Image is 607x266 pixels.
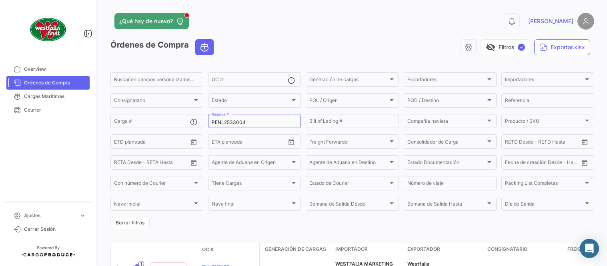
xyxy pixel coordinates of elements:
span: Importador [335,246,368,253]
span: Con número de Courier [114,182,192,187]
a: Cargas Marítimas [6,90,90,103]
button: Open calendar [188,136,200,148]
span: Exportadores [407,78,486,84]
input: Hasta [232,140,267,146]
a: Courier [6,103,90,117]
span: Nave inicial [114,202,192,208]
a: Overview [6,62,90,76]
span: visibility_off [486,42,495,52]
button: Exportar.xlsx [534,39,590,55]
span: Estado Documentación [407,161,486,166]
button: visibility_offFiltros✓ [481,39,530,55]
datatable-header-cell: Modo de Transporte [127,246,147,253]
span: Nave final [212,202,290,208]
span: Consignatario [114,99,192,104]
input: Desde [114,161,128,166]
div: Abrir Intercom Messenger [580,239,599,258]
span: Consolidador de Carga [407,140,486,146]
span: Generación de cargas [309,78,388,84]
datatable-header-cell: OC # [199,243,259,256]
span: Día de Salida [505,202,583,208]
button: Open calendar [188,157,200,169]
span: Cargas Marítimas [24,93,86,100]
datatable-header-cell: Exportador [404,242,484,257]
datatable-header-cell: Consignatario [484,242,564,257]
span: Tiene Cargas [212,182,290,187]
span: Freight Forwarder [309,140,388,146]
input: Hasta [134,140,169,146]
button: Borrar filtros [110,216,150,229]
button: Open calendar [579,136,591,148]
input: Desde [505,140,519,146]
span: Overview [24,66,86,73]
span: Estado [212,99,290,104]
span: Agente de Aduana en Destino [309,161,388,166]
span: Cerrar Sesión [24,226,86,233]
datatable-header-cell: Generación de cargas [260,242,332,257]
span: [PERSON_NAME] [528,17,573,25]
datatable-header-cell: Importador [332,242,404,257]
input: Desde [114,140,128,146]
span: Courier [24,106,86,114]
img: placeholder-user.png [577,13,594,30]
span: Producto / SKU [505,120,583,125]
span: ¿Qué hay de nuevo? [119,17,173,25]
span: ✓ [518,44,525,51]
span: POL / Origen [309,99,388,104]
span: Estado de Courier [309,182,388,187]
button: ¿Qué hay de nuevo? [114,13,189,29]
span: Importadores [505,78,583,84]
span: POD / Destino [407,99,486,104]
span: Ajustes [24,212,76,219]
span: OC # [202,246,214,253]
img: client-50.png [28,10,68,50]
datatable-header-cell: Estado Doc. [147,246,199,253]
span: Semana de Salida Hasta [407,202,486,208]
input: Desde [212,140,226,146]
h3: Órdenes de Compra [110,39,216,55]
input: Hasta [525,161,560,166]
button: Ocean [196,40,213,55]
input: Hasta [525,140,560,146]
span: Consignatario [487,246,527,253]
input: Hasta [134,161,169,166]
span: expand_more [79,212,86,219]
a: Órdenes de Compra [6,76,90,90]
span: Agente de Aduana en Origen [212,161,290,166]
span: Órdenes de Compra [24,79,86,86]
span: Semana de Salida Desde [309,202,388,208]
span: Generación de cargas [265,246,326,253]
button: Open calendar [579,157,591,169]
input: Desde [505,161,519,166]
button: Open calendar [285,136,297,148]
span: Exportador [407,246,440,253]
span: Packing List Completas [505,182,583,187]
span: Compañía naviera [407,120,486,125]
